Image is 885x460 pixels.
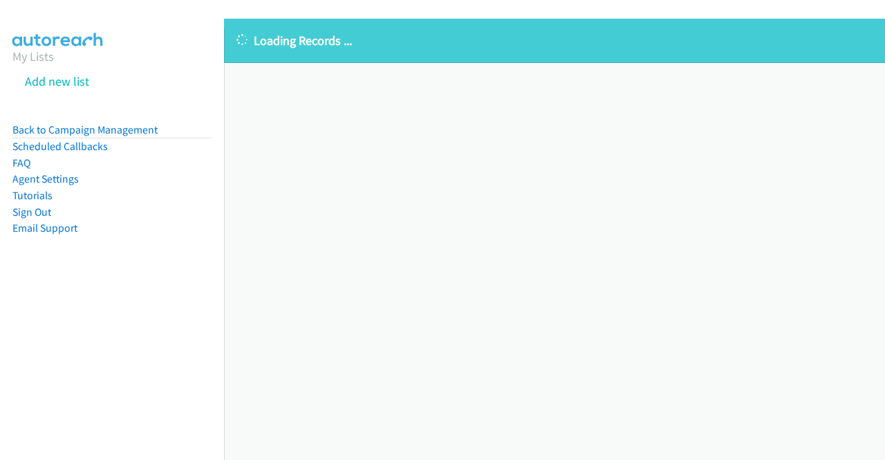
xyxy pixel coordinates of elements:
a: Tutorials [12,189,53,202]
a: Add new list [25,73,89,89]
a: Back to Campaign Management [12,123,158,136]
a: Email Support [12,221,77,234]
a: My Lists [12,48,54,64]
a: Scheduled Callbacks [12,140,108,153]
p: Loading Records ... [236,31,873,50]
a: Agent Settings [12,172,79,185]
a: FAQ [12,156,30,169]
a: Sign Out [12,205,51,219]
